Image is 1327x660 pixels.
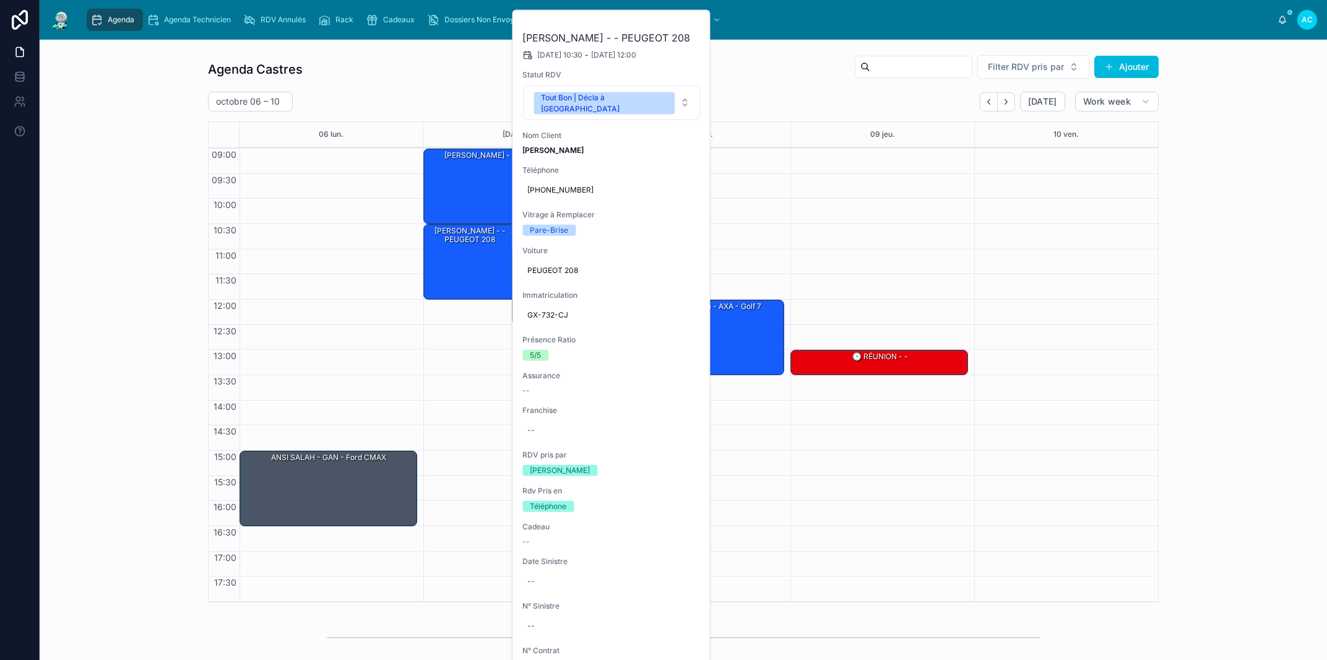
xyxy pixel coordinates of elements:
div: [PERSON_NAME] - - PEUGEOT 208 [426,225,514,246]
div: 🕒 RÉUNION - - [793,351,967,362]
span: Dossiers Non Envoyés [444,15,522,25]
span: N° Sinistre [522,601,701,611]
span: PEUGEOT 208 [527,266,696,276]
div: -- [527,425,535,435]
img: App logo [50,10,72,30]
a: Assurances [531,9,602,31]
button: 09 jeu. [870,122,895,147]
div: [PERSON_NAME] - ORNIKAR - AUDI A3 [424,149,600,224]
span: Statut RDV [522,70,701,80]
span: Work week [1083,96,1131,107]
span: 12:00 [210,300,240,311]
span: [DATE] 10:30 [537,50,582,60]
span: Agenda Technicien [164,15,231,25]
div: Tout Bon | Décla à [GEOGRAPHIC_DATA] [541,92,667,115]
span: Présence Ratio [522,335,701,345]
span: 09:00 [209,149,240,160]
span: Cadeaux [383,15,415,25]
span: Filter RDV pris par [988,61,1064,73]
button: Work week [1075,92,1159,111]
span: AC [1302,15,1313,25]
button: Ajouter [1094,56,1159,78]
button: Next [998,92,1015,111]
span: [DATE] 12:00 [591,50,636,60]
span: Rdv Pris en [522,486,701,496]
span: Rack [335,15,353,25]
div: [PERSON_NAME] - ORNIKAR - AUDI A3 [426,150,600,161]
button: [DATE] [1020,92,1065,111]
div: 5/5 [530,350,541,361]
a: Agenda Technicien [143,9,240,31]
span: RDV Annulés [261,15,306,25]
a: NE PAS TOUCHER [617,9,727,31]
span: RDV pris par [522,450,701,460]
span: -- [522,537,530,547]
span: 10:00 [210,199,240,210]
span: Franchise [522,406,701,415]
span: 16:30 [210,527,240,537]
span: [PHONE_NUMBER] [527,185,696,195]
button: 10 ven. [1053,122,1079,147]
a: Dossiers Non Envoyés [423,9,531,31]
span: Agenda [108,15,134,25]
div: Téléphone [530,501,566,512]
span: Téléphone [522,165,701,175]
strong: [PERSON_NAME] [522,145,584,155]
span: 13:30 [210,376,240,386]
span: N° Contrat [522,646,701,656]
span: Vitrage à Remplacer [522,210,701,220]
button: Select Button [977,55,1089,79]
span: 15:30 [211,477,240,487]
span: 11:00 [212,250,240,261]
button: 06 lun. [319,122,344,147]
button: Back [980,92,998,111]
div: [PERSON_NAME] - - PEUGEOT 208 [424,225,515,299]
h2: [PERSON_NAME] - - PEUGEOT 208 [522,30,701,45]
h1: Agenda Castres [208,61,303,78]
div: scrollable content [82,6,1277,33]
span: 14:00 [210,401,240,412]
div: ANSI SALAH - GAN - Ford CMAX [242,452,416,463]
span: Date Sinistre [522,557,701,567]
span: 15:00 [211,451,240,462]
span: -- [522,386,530,396]
span: Cadeau [522,522,701,532]
button: Select Button [523,85,700,120]
span: Nom Client [522,131,701,141]
span: 17:00 [211,552,240,563]
h2: octobre 06 – 10 [216,95,280,108]
span: Immatriculation [522,290,701,300]
span: [DATE] [1028,96,1057,107]
div: Pare-Brise [530,225,568,236]
span: GX-732-CJ [527,310,696,320]
span: 13:00 [210,350,240,361]
a: Rack [314,9,362,31]
div: 🕒 RÉUNION - - [791,350,967,375]
span: 16:00 [210,502,240,512]
a: Agenda [87,9,143,31]
span: 09:30 [209,175,240,185]
span: Voiture [522,246,701,256]
span: 12:30 [210,326,240,336]
span: 17:30 [211,577,240,588]
span: - [585,50,589,60]
div: -- [527,576,535,586]
span: 10:30 [210,225,240,235]
div: -- [527,621,535,631]
a: Cadeaux [362,9,423,31]
button: [DATE] [503,122,527,147]
span: 11:30 [212,275,240,285]
div: ANSI SALAH - GAN - Ford CMAX [240,451,417,526]
div: [PERSON_NAME] [530,465,590,476]
a: RDV Annulés [240,9,314,31]
span: Assurance [522,371,701,381]
span: 14:30 [210,426,240,436]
